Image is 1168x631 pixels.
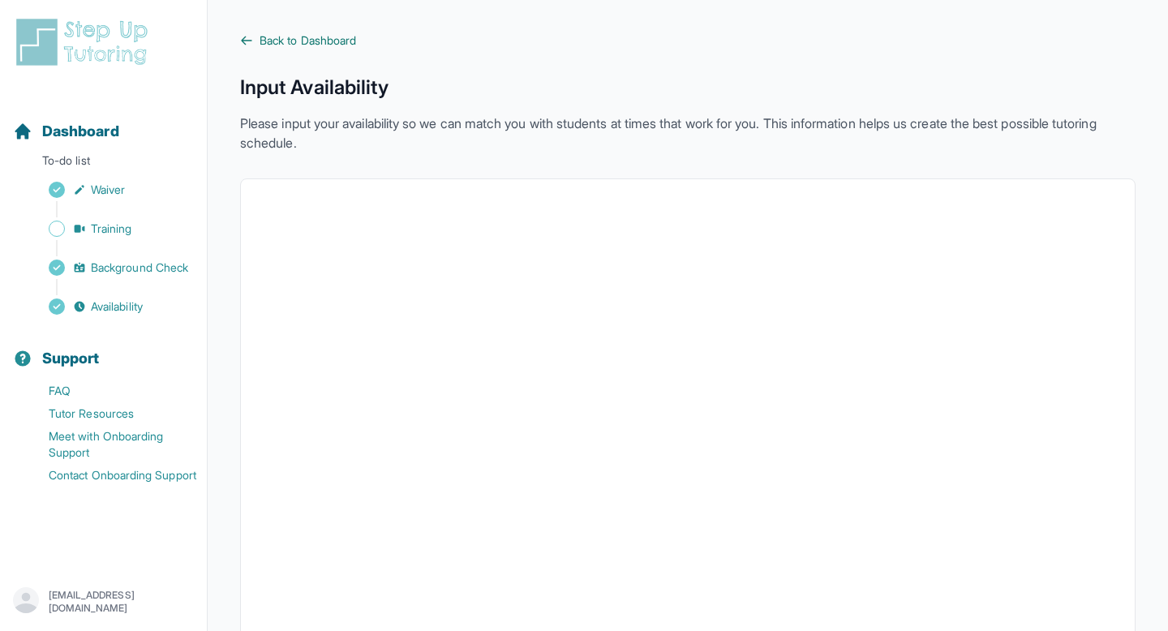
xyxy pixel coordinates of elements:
p: [EMAIL_ADDRESS][DOMAIN_NAME] [49,589,194,615]
button: Dashboard [6,94,200,149]
p: Please input your availability so we can match you with students at times that work for you. This... [240,114,1136,152]
span: Background Check [91,260,188,276]
p: To-do list [6,152,200,175]
a: Contact Onboarding Support [13,464,207,487]
h1: Input Availability [240,75,1136,101]
img: logo [13,16,157,68]
a: FAQ [13,380,207,402]
a: Meet with Onboarding Support [13,425,207,464]
span: Dashboard [42,120,119,143]
span: Waiver [91,182,125,198]
button: [EMAIL_ADDRESS][DOMAIN_NAME] [13,587,194,616]
a: Training [13,217,207,240]
a: Background Check [13,256,207,279]
a: Tutor Resources [13,402,207,425]
span: Training [91,221,132,237]
a: Waiver [13,178,207,201]
span: Availability [91,298,143,315]
a: Availability [13,295,207,318]
span: Support [42,347,100,370]
a: Dashboard [13,120,119,143]
span: Back to Dashboard [260,32,356,49]
a: Back to Dashboard [240,32,1136,49]
button: Support [6,321,200,376]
